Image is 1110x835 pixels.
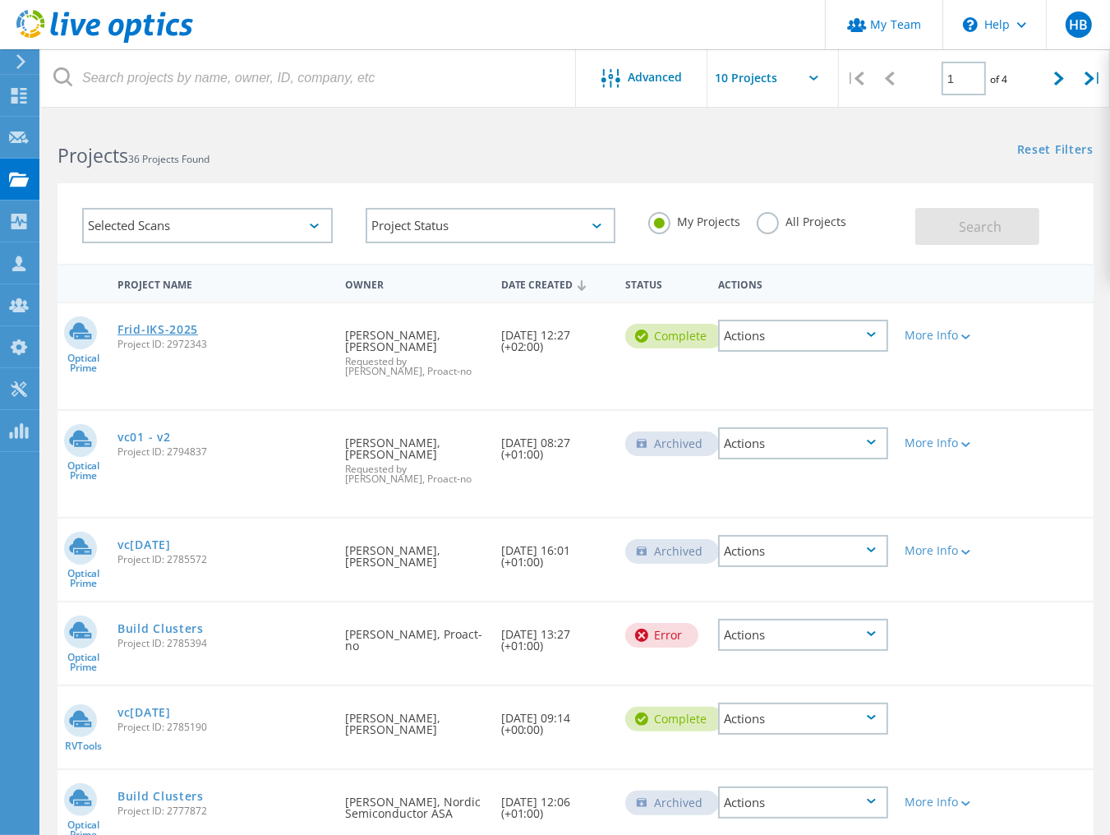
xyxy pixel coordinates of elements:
div: Actions [718,703,888,735]
div: Owner [337,268,492,298]
span: Search [960,218,1002,236]
span: Project ID: 2972343 [117,339,329,349]
div: Archived [625,539,719,564]
span: Optical Prime [58,653,109,672]
a: Build Clusters [117,791,204,802]
div: Project Name [109,268,337,298]
a: vc[DATE] [117,539,171,551]
span: Project ID: 2777872 [117,806,329,816]
span: Requested by [PERSON_NAME], Proact-no [345,464,484,484]
span: of 4 [990,72,1007,86]
span: Project ID: 2785572 [117,555,329,565]
div: More Info [905,437,971,449]
span: Project ID: 2785394 [117,639,329,648]
div: | [839,49,873,108]
div: [PERSON_NAME], [PERSON_NAME] [337,519,492,584]
div: [PERSON_NAME], [PERSON_NAME] [337,686,492,752]
svg: \n [963,17,978,32]
div: Archived [625,791,719,815]
div: | [1076,49,1110,108]
span: RVTools [65,741,102,751]
span: Optical Prime [58,569,109,588]
div: Complete [625,324,723,348]
div: More Info [905,796,971,808]
div: Archived [625,431,719,456]
button: Search [915,208,1039,245]
div: Actions [718,535,888,567]
div: Actions [718,787,888,819]
div: Actions [718,619,888,651]
span: 36 Projects Found [128,152,210,166]
span: Project ID: 2785190 [117,722,329,732]
label: All Projects [757,212,846,228]
div: Project Status [366,208,616,243]
div: [DATE] 16:01 (+01:00) [493,519,617,584]
div: Actions [718,320,888,352]
div: Status [617,268,710,298]
a: Frid-IKS-2025 [117,324,198,335]
div: More Info [905,545,971,556]
span: Optical Prime [58,353,109,373]
input: Search projects by name, owner, ID, company, etc [41,49,577,107]
label: My Projects [648,212,740,228]
div: Actions [718,427,888,459]
span: Advanced [629,72,683,83]
span: Requested by [PERSON_NAME], Proact-no [345,357,484,376]
span: HB [1069,18,1088,31]
div: [PERSON_NAME], Proact-no [337,602,492,668]
div: More Info [905,330,971,341]
a: vc[DATE] [117,707,171,718]
a: Live Optics Dashboard [16,35,193,46]
div: Actions [710,268,896,298]
div: [DATE] 09:14 (+00:00) [493,686,617,752]
div: Selected Scans [82,208,333,243]
div: [PERSON_NAME], [PERSON_NAME] [337,411,492,501]
div: [DATE] 12:27 (+02:00) [493,303,617,369]
a: vc01 - v2 [117,431,170,443]
div: Complete [625,707,723,731]
div: [DATE] 08:27 (+01:00) [493,411,617,477]
span: Optical Prime [58,461,109,481]
div: Date Created [493,268,617,299]
b: Projects [58,142,128,168]
div: Error [625,623,698,648]
div: [PERSON_NAME], [PERSON_NAME] [337,303,492,393]
a: Build Clusters [117,623,204,634]
span: Project ID: 2794837 [117,447,329,457]
a: Reset Filters [1017,144,1094,158]
div: [DATE] 13:27 (+01:00) [493,602,617,668]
